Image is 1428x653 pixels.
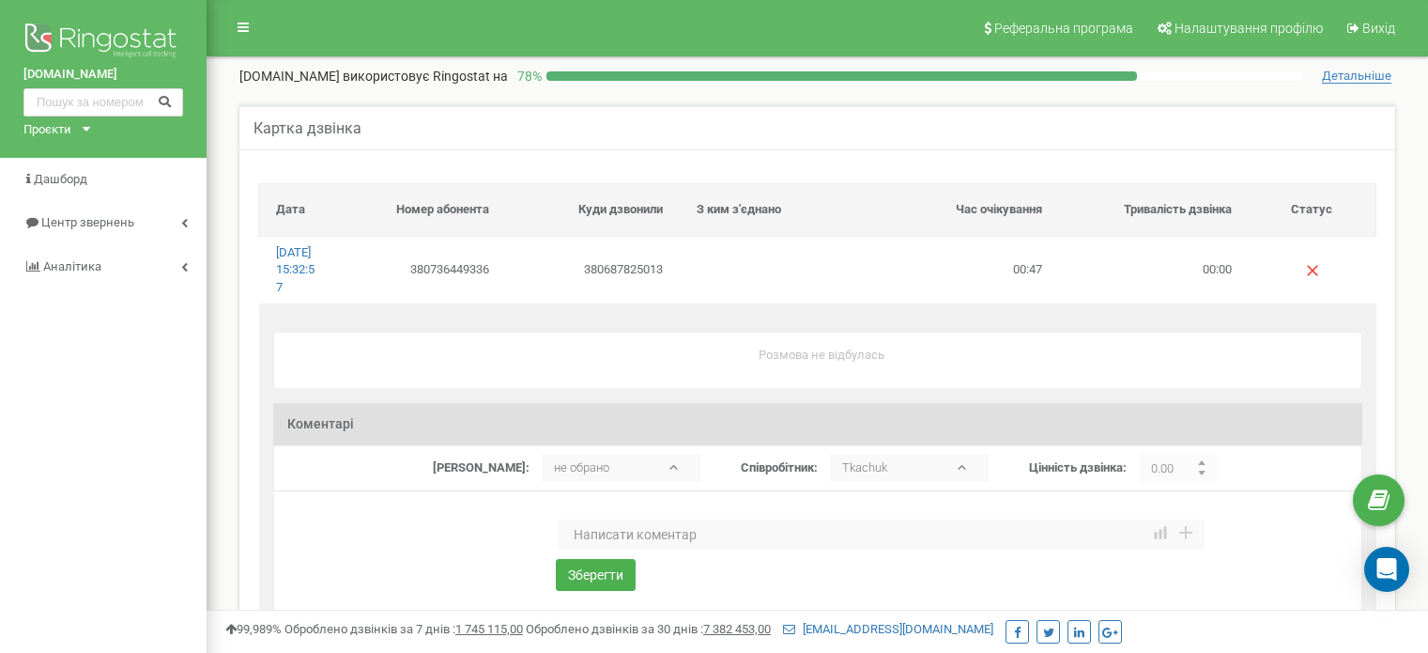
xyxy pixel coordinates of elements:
[273,403,1362,445] h3: Коментарі
[23,19,183,66] img: Ringostat logo
[556,559,636,591] button: Зберегти
[869,184,1059,237] th: Час очікування
[332,236,506,303] td: 380736449336
[506,236,680,303] td: 380687825013
[1249,184,1376,237] th: Статус
[297,347,1347,365] p: Розмова не вiдбулась
[239,67,508,86] p: [DOMAIN_NAME]
[1029,459,1127,477] label: Цінність дзвінка:
[23,121,71,139] div: Проєкти
[1322,69,1391,84] span: Детальніше
[1059,236,1249,303] td: 00:00
[343,69,508,84] span: використовує Ringostat на
[284,622,523,636] span: Оброблено дзвінків за 7 днів :
[1364,547,1409,592] div: Open Intercom Messenger
[225,622,282,636] span: 99,989%
[830,454,960,482] p: Tkachuk
[506,184,680,237] th: Куди дзвонили
[680,184,869,237] th: З ким з'єднано
[1305,263,1320,278] img: Немає відповіді
[869,236,1059,303] td: 00:47
[259,184,332,237] th: Дата
[43,259,101,273] span: Аналiтика
[276,245,315,294] a: [DATE] 15:32:57
[783,622,993,636] a: [EMAIL_ADDRESS][DOMAIN_NAME]
[526,622,771,636] span: Оброблено дзвінків за 30 днів :
[703,622,771,636] u: 7 382 453,00
[455,622,523,636] u: 1 745 115,00
[23,66,183,84] a: [DOMAIN_NAME]
[542,454,672,482] p: не обрано
[23,88,183,117] input: Пошук за номером
[332,184,506,237] th: Номер абонента
[41,215,134,229] span: Центр звернень
[253,120,361,137] h5: Картка дзвінка
[433,459,530,477] label: [PERSON_NAME]:
[508,67,546,86] p: 78 %
[741,459,818,477] label: Співробітник:
[672,454,700,482] b: ▾
[34,172,87,186] span: Дашборд
[994,21,1133,36] span: Реферальна програма
[1059,184,1249,237] th: Тривалість дзвінка
[1362,21,1395,36] span: Вихід
[1175,21,1323,36] span: Налаштування профілю
[960,454,989,482] b: ▾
